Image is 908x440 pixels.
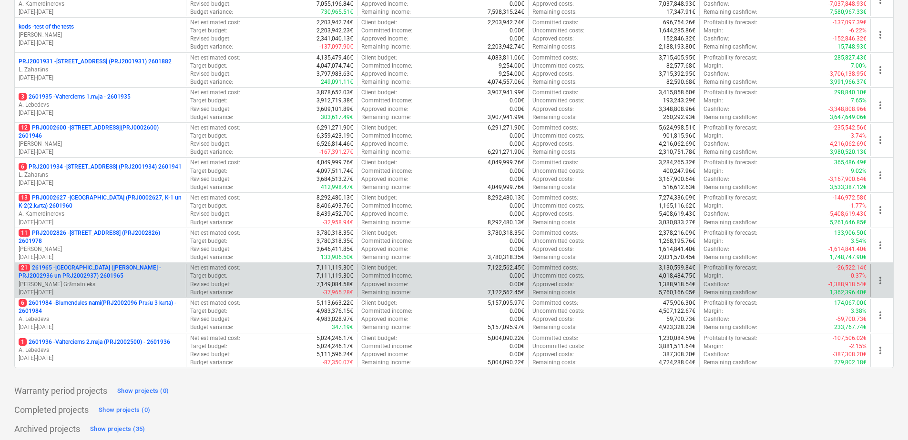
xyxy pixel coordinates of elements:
[532,167,584,175] p: Uncommitted costs :
[510,167,524,175] p: 0.00€
[190,78,233,86] p: Budget variance :
[316,237,353,245] p: 3,780,318.35€
[190,210,231,218] p: Revised budget :
[663,183,695,191] p: 516,612.63€
[532,19,578,27] p: Committed costs :
[828,175,867,183] p: -3,167,900.64€
[19,194,182,227] div: 13PRJ0002627 -[GEOGRAPHIC_DATA] (PRJ0002627, K-1 un K-2(2.kārta) 2601960A. Kamerdinerovs[DATE]-[D...
[659,253,695,261] p: 2,031,570.45€
[321,113,353,121] p: 303,617.49€
[659,124,695,132] p: 5,624,998.51€
[875,310,886,321] span: more_vert
[488,159,524,167] p: 4,049,999.76€
[704,229,757,237] p: Profitability forecast :
[851,62,867,70] p: 7.00%
[19,93,182,117] div: 32601935 -Valterciems 1.māja - 2601935A. Lebedevs[DATE]-[DATE]
[875,134,886,146] span: more_vert
[19,140,182,148] p: [PERSON_NAME]
[19,31,182,39] p: [PERSON_NAME]
[190,19,240,27] p: Net estimated cost :
[316,62,353,70] p: 4,047,074.74€
[361,43,411,51] p: Remaining income :
[532,210,574,218] p: Approved costs :
[190,105,231,113] p: Revised budget :
[663,132,695,140] p: 901,815.96€
[19,210,182,218] p: A. Kamerdinerovs
[19,338,170,346] p: 2601936 - Valterciems 2.māja (PRJ2002500) - 2601936
[19,315,182,323] p: A. Lebedevs
[361,124,397,132] p: Client budget :
[361,148,411,156] p: Remaining income :
[488,148,524,156] p: 6,291,271.90€
[663,97,695,105] p: 193,243.29€
[830,78,867,86] p: 3,991,966.37€
[19,323,182,331] p: [DATE] - [DATE]
[361,62,412,70] p: Committed income :
[851,167,867,175] p: 9.02%
[19,39,182,47] p: [DATE] - [DATE]
[666,62,695,70] p: 82,577.68€
[321,78,353,86] p: 249,091.11€
[488,194,524,202] p: 8,292,480.13€
[704,167,723,175] p: Margin :
[704,35,729,43] p: Cashflow :
[361,140,408,148] p: Approved income :
[190,194,240,202] p: Net estimated cost :
[875,204,886,216] span: more_vert
[19,179,182,187] p: [DATE] - [DATE]
[704,148,757,156] p: Remaining cashflow :
[19,338,182,362] div: 12601936 -Valterciems 2.māja (PRJ2002500) - 2601936A. Lebedevs[DATE]-[DATE]
[19,299,182,315] p: 2601984 - Blūmendāles nami(PRJ2002096 Prūšu 3 kārta) - 2601984
[19,229,182,245] p: PRJ2002826 - [STREET_ADDRESS] (PRJ2002826) 2601978
[190,264,240,272] p: Net estimated cost :
[19,280,182,289] p: [PERSON_NAME] Grāmatnieks
[499,70,524,78] p: 9,254.00€
[361,253,411,261] p: Remaining income :
[532,132,584,140] p: Uncommitted costs :
[851,237,867,245] p: 3.54%
[316,175,353,183] p: 3,684,513.27€
[190,35,231,43] p: Revised budget :
[19,194,182,210] p: PRJ0002627 - [GEOGRAPHIC_DATA] (PRJ0002627, K-1 un K-2(2.kārta) 2601960
[875,100,886,111] span: more_vert
[704,245,729,253] p: Cashflow :
[532,27,584,35] p: Uncommitted costs :
[704,54,757,62] p: Profitability forecast :
[19,148,182,156] p: [DATE] - [DATE]
[828,140,867,148] p: -4,216,062.69€
[321,183,353,191] p: 412,998.47€
[19,109,182,117] p: [DATE] - [DATE]
[19,229,30,237] span: 11
[488,219,524,227] p: 8,292,480.13€
[90,424,145,435] div: Show projects (35)
[316,35,353,43] p: 2,341,040.13€
[532,175,574,183] p: Approved costs :
[190,245,231,253] p: Revised budget :
[190,183,233,191] p: Budget variance :
[704,183,757,191] p: Remaining cashflow :
[190,229,240,237] p: Net estimated cost :
[532,70,574,78] p: Approved costs :
[361,54,397,62] p: Client budget :
[704,202,723,210] p: Margin :
[659,175,695,183] p: 3,167,900.64€
[659,245,695,253] p: 1,614,841.40€
[875,64,886,76] span: more_vert
[833,35,867,43] p: -152,846.32€
[532,124,578,132] p: Committed costs :
[488,19,524,27] p: 2,203,942.74€
[96,402,153,418] button: Show projects (0)
[361,27,412,35] p: Committed income :
[190,167,227,175] p: Target budget :
[323,219,353,227] p: -32,958.94€
[834,159,867,167] p: 365,486.49€
[488,78,524,86] p: 4,074,557.06€
[361,70,408,78] p: Approved income :
[704,78,757,86] p: Remaining cashflow :
[88,421,148,437] button: Show projects (35)
[532,194,578,202] p: Committed costs :
[361,245,408,253] p: Approved income :
[833,124,867,132] p: -235,542.56€
[704,175,729,183] p: Cashflow :
[316,105,353,113] p: 3,609,101.89€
